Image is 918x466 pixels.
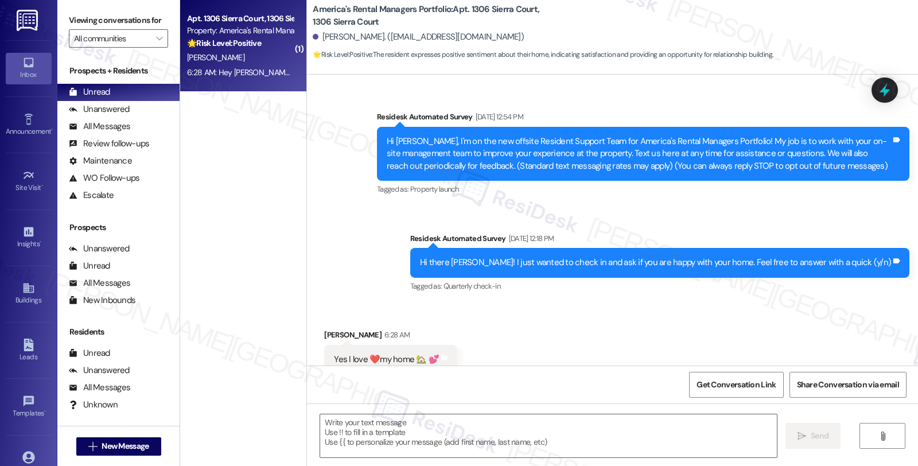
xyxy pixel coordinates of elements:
[313,50,372,59] strong: 🌟 Risk Level: Positive
[69,243,130,255] div: Unanswered
[187,13,293,25] div: Apt. 1306 Sierra Court, 1306 Sierra Court
[382,329,410,341] div: 6:28 AM
[410,232,909,248] div: Residesk Automated Survey
[88,442,97,451] i: 
[410,184,458,194] span: Property launch
[69,121,130,133] div: All Messages
[410,278,909,294] div: Tagged as:
[473,111,523,123] div: [DATE] 12:54 PM
[69,172,139,184] div: WO Follow-ups
[187,25,293,37] div: Property: America's Rental Managers Portfolio
[57,326,180,338] div: Residents
[6,278,52,309] a: Buildings
[69,364,130,376] div: Unanswered
[57,65,180,77] div: Prospects + Residents
[69,103,130,115] div: Unanswered
[69,189,114,201] div: Escalate
[57,222,180,234] div: Prospects
[377,111,909,127] div: Residesk Automated Survey
[69,399,118,411] div: Unknown
[789,372,907,398] button: Share Conversation via email
[17,10,40,31] img: ResiDesk Logo
[798,432,806,441] i: 
[797,379,899,391] span: Share Conversation via email
[187,52,244,63] span: [PERSON_NAME]
[387,135,891,172] div: Hi [PERSON_NAME], I'm on the new offsite Resident Support Team for America's Rental Managers Port...
[324,329,457,345] div: [PERSON_NAME]
[69,138,149,150] div: Review follow-ups
[187,38,261,48] strong: 🌟 Risk Level: Positive
[878,432,887,441] i: 
[697,379,776,391] span: Get Conversation Link
[74,29,150,48] input: All communities
[102,440,149,452] span: New Message
[785,423,841,449] button: Send
[420,257,891,269] div: Hi there [PERSON_NAME]! I just wanted to check in and ask if you are happy with your home. Feel f...
[6,391,52,422] a: Templates •
[313,3,542,28] b: America's Rental Managers Portfolio: Apt. 1306 Sierra Court, 1306 Sierra Court
[313,49,773,61] span: : The resident expresses positive sentiment about their home, indicating satisfaction and providi...
[334,354,439,366] div: Yes I love ❤️my home 🏡 💕
[69,382,130,394] div: All Messages
[506,232,554,244] div: [DATE] 12:18 PM
[6,166,52,197] a: Site Visit •
[156,34,162,43] i: 
[69,260,110,272] div: Unread
[41,182,43,190] span: •
[6,53,52,84] a: Inbox
[69,294,135,306] div: New Inbounds
[69,277,130,289] div: All Messages
[187,67,672,77] div: 6:28 AM: Hey [PERSON_NAME], we appreciate your text! We'll be back at 11AM to help you out. If th...
[76,437,161,456] button: New Message
[444,281,500,291] span: Quarterly check-in
[69,86,110,98] div: Unread
[313,31,524,43] div: [PERSON_NAME]. ([EMAIL_ADDRESS][DOMAIN_NAME])
[377,181,909,197] div: Tagged as:
[6,222,52,253] a: Insights •
[51,126,53,134] span: •
[40,238,41,246] span: •
[689,372,783,398] button: Get Conversation Link
[69,347,110,359] div: Unread
[44,407,46,415] span: •
[6,335,52,366] a: Leads
[69,11,168,29] label: Viewing conversations for
[811,430,828,442] span: Send
[69,155,132,167] div: Maintenance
